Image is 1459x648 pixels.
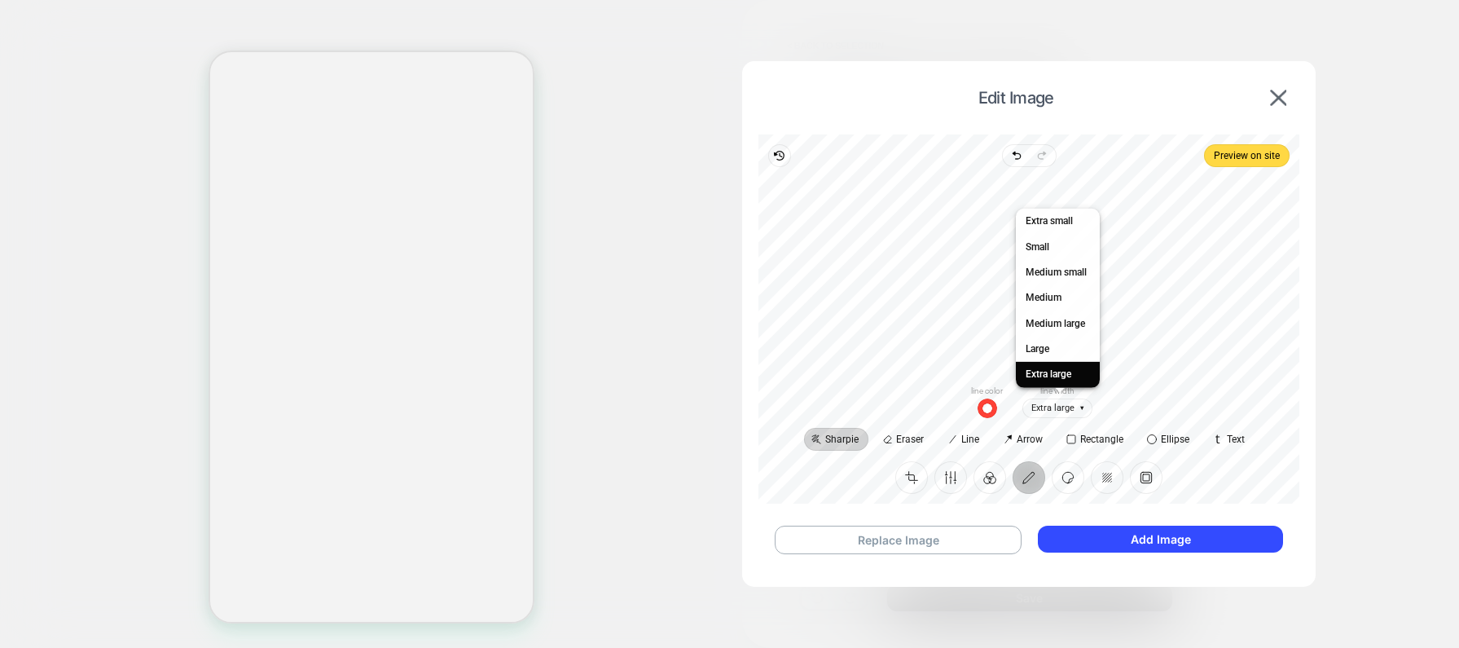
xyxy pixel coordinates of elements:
span: Line width [1022,398,1092,418]
span: Sharpie [825,434,859,444]
label: Line [940,428,989,451]
span: Line [961,434,979,444]
label: Sharpie [804,428,868,451]
button: Add Image [1038,526,1283,553]
span: Rectangle [1080,434,1123,444]
button: Replace Image [775,526,1022,554]
span: Eraser [896,434,924,444]
label: Ellipse [1140,428,1199,451]
label: Rectangle [1059,428,1133,451]
button: Extra large [1022,398,1092,418]
span: Edit Image [767,88,1265,108]
span: Arrow [1017,434,1043,444]
label: Eraser [875,428,934,451]
span: Ellipse [1161,434,1189,444]
label: Arrow [995,428,1053,451]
